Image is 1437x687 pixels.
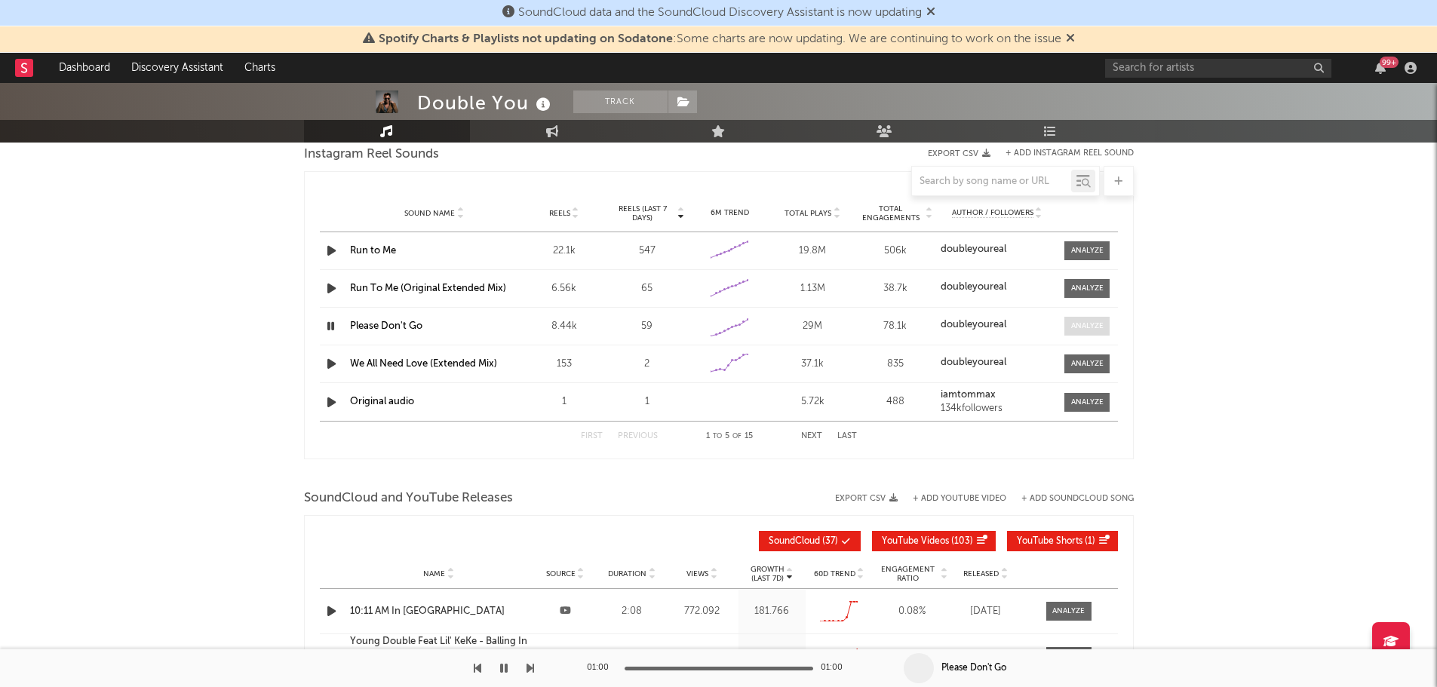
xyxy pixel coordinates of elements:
button: + Add YouTube Video [913,495,1006,503]
a: Please Don't Go [350,321,422,331]
strong: doubleyoureal [941,320,1006,330]
a: Dashboard [48,53,121,83]
a: Run to Me [350,246,396,256]
input: Search for artists [1105,59,1331,78]
span: ( 37 ) [769,537,838,546]
strong: doubleyoureal [941,244,1006,254]
div: 134k followers [941,403,1054,414]
div: 01:00 [587,659,617,677]
div: 99 + [1380,57,1399,68]
button: Previous [618,432,658,440]
div: + Add YouTube Video [898,495,1006,503]
span: Released [963,569,999,578]
div: 506k [858,244,933,259]
a: doubleyoureal [941,244,1054,255]
span: Engagement Ratio [877,565,939,583]
div: 22.1k [527,244,602,259]
span: Instagram Reel Sounds [304,146,439,164]
div: 1 [527,394,602,409]
span: 60D Trend [814,569,855,578]
div: 1.13M [775,281,850,296]
div: 65 [609,281,685,296]
div: 8.44k [527,319,602,334]
button: + Add Instagram Reel Sound [1006,149,1134,158]
div: Double You [417,90,554,115]
a: Original audio [350,397,414,406]
div: 78.1k [858,319,933,334]
div: 1 [609,394,685,409]
span: SoundCloud and YouTube Releases [304,489,513,508]
div: 01:00 [821,659,851,677]
a: Young Double Feat Lil' KeKe - Balling In The Mix (Remix) [350,634,528,664]
div: [DATE] [956,604,1016,619]
span: ( 103 ) [882,537,973,546]
div: 153 [527,357,602,372]
div: 6M Trend [692,207,768,219]
a: We All Need Love (Extended Mix) [350,359,497,369]
div: 19.8M [775,244,850,259]
div: 6.56k [527,281,602,296]
div: 38.7k [858,281,933,296]
div: 835 [858,357,933,372]
div: Please Don't Go [941,661,1006,675]
span: Spotify Charts & Playlists not updating on Sodatone [379,33,673,45]
button: + Add SoundCloud Song [1021,495,1134,503]
div: 772.092 [669,604,735,619]
span: of [732,433,742,440]
div: + Add Instagram Reel Sound [990,149,1134,158]
div: 547 [609,244,685,259]
div: 5.72k [775,394,850,409]
button: Last [837,432,857,440]
span: Reels [549,209,570,218]
span: SoundCloud [769,537,820,546]
a: 10:11 AM In [GEOGRAPHIC_DATA] [350,604,528,619]
a: doubleyoureal [941,282,1054,293]
span: Dismiss [926,7,935,19]
div: 1 5 15 [688,428,771,446]
p: Growth [751,565,785,574]
button: First [581,432,603,440]
a: Charts [234,53,286,83]
span: YouTube Videos [882,537,949,546]
a: doubleyoureal [941,357,1054,368]
span: Reels (last 7 days) [609,204,676,222]
div: 181.766 [742,604,802,619]
button: YouTube Shorts(1) [1007,531,1118,551]
span: Total Engagements [858,204,924,222]
strong: iamtommax [941,390,996,400]
p: (Last 7d) [751,574,785,583]
button: 99+ [1375,62,1386,74]
a: iamtommax [941,390,1054,400]
span: YouTube Shorts [1017,537,1082,546]
button: Export CSV [835,494,898,503]
div: 37.1k [775,357,850,372]
strong: doubleyoureal [941,357,1006,367]
span: to [713,433,722,440]
input: Search by song name or URL [912,176,1071,188]
a: Run To Me (Original Extended Mix) [350,284,506,293]
div: 59 [609,319,685,334]
span: Views [686,569,708,578]
div: 488 [858,394,933,409]
span: ( 1 ) [1017,537,1095,546]
span: Total Plays [785,209,831,218]
div: 2 [609,357,685,372]
a: Discovery Assistant [121,53,234,83]
span: Duration [608,569,646,578]
button: Track [573,90,668,113]
span: Source [546,569,576,578]
div: 29M [775,319,850,334]
button: Export CSV [928,149,990,158]
span: Name [423,569,445,578]
span: Author / Followers [952,208,1033,218]
button: + Add SoundCloud Song [1006,495,1134,503]
div: 2:08 [603,604,662,619]
strong: doubleyoureal [941,282,1006,292]
span: Sound Name [404,209,455,218]
button: YouTube Videos(103) [872,531,996,551]
button: SoundCloud(37) [759,531,861,551]
span: Dismiss [1066,33,1075,45]
a: doubleyoureal [941,320,1054,330]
